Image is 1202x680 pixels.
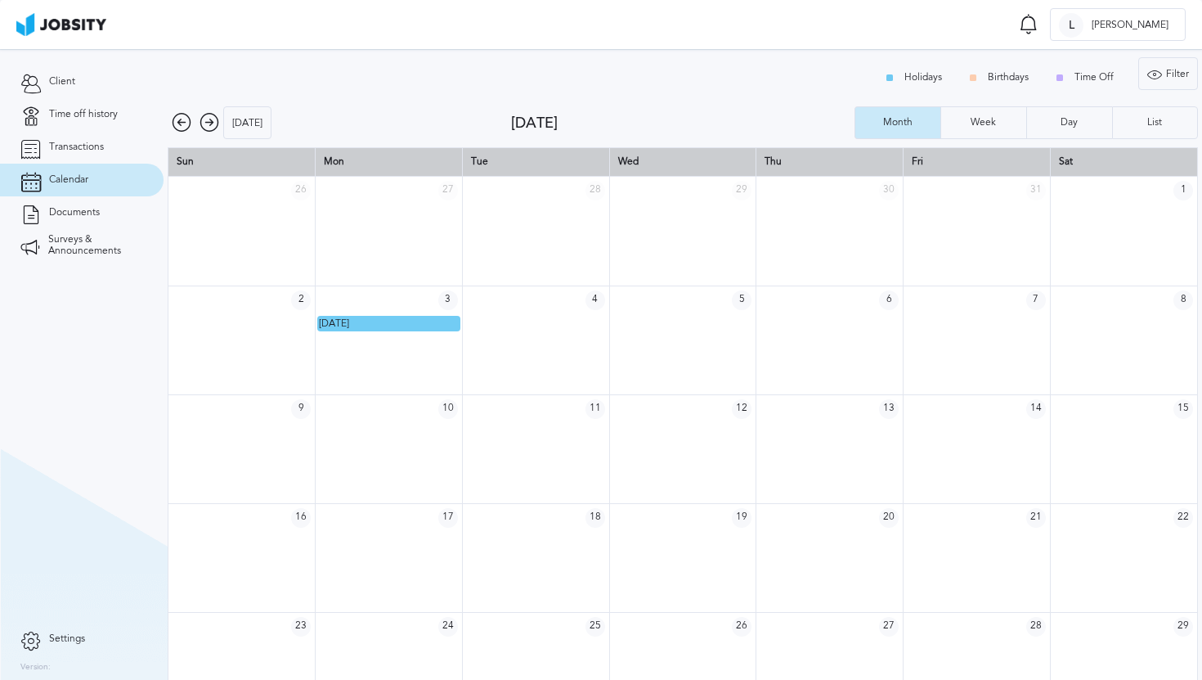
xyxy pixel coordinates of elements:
[879,399,899,419] span: 13
[585,399,605,419] span: 11
[732,508,751,528] span: 19
[1059,155,1073,167] span: Sat
[962,117,1004,128] div: Week
[732,181,751,200] span: 29
[16,13,106,36] img: ab4bad089aa723f57921c736e9817d99.png
[291,508,311,528] span: 16
[732,399,751,419] span: 12
[1026,508,1046,528] span: 21
[438,617,458,637] span: 24
[48,234,143,257] span: Surveys & Announcements
[1026,617,1046,637] span: 28
[291,290,311,310] span: 2
[875,117,921,128] div: Month
[49,109,118,120] span: Time off history
[319,317,349,329] span: [DATE]
[1173,617,1193,637] span: 29
[471,155,488,167] span: Tue
[438,181,458,200] span: 27
[438,290,458,310] span: 3
[49,633,85,645] span: Settings
[585,290,605,310] span: 4
[291,181,311,200] span: 26
[1026,181,1046,200] span: 31
[732,290,751,310] span: 5
[223,106,271,139] button: [DATE]
[765,155,782,167] span: Thu
[1139,117,1170,128] div: List
[1173,508,1193,528] span: 22
[879,508,899,528] span: 20
[1026,399,1046,419] span: 14
[511,115,854,132] div: [DATE]
[1138,57,1198,90] button: Filter
[1052,117,1086,128] div: Day
[1173,181,1193,200] span: 1
[438,399,458,419] span: 10
[879,617,899,637] span: 27
[177,155,194,167] span: Sun
[618,155,639,167] span: Wed
[224,107,271,140] div: [DATE]
[49,76,75,88] span: Client
[912,155,923,167] span: Fri
[1173,399,1193,419] span: 15
[854,106,940,139] button: Month
[1112,106,1198,139] button: List
[940,106,1026,139] button: Week
[291,617,311,637] span: 23
[291,399,311,419] span: 9
[1050,8,1186,41] button: L[PERSON_NAME]
[1059,13,1083,38] div: L
[1026,290,1046,310] span: 7
[879,181,899,200] span: 30
[732,617,751,637] span: 26
[1139,58,1197,91] div: Filter
[49,174,88,186] span: Calendar
[20,663,51,673] label: Version:
[1173,290,1193,310] span: 8
[49,142,104,153] span: Transactions
[1083,20,1177,31] span: [PERSON_NAME]
[585,508,605,528] span: 18
[324,155,344,167] span: Mon
[49,207,100,218] span: Documents
[585,181,605,200] span: 28
[1026,106,1112,139] button: Day
[879,290,899,310] span: 6
[438,508,458,528] span: 17
[585,617,605,637] span: 25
